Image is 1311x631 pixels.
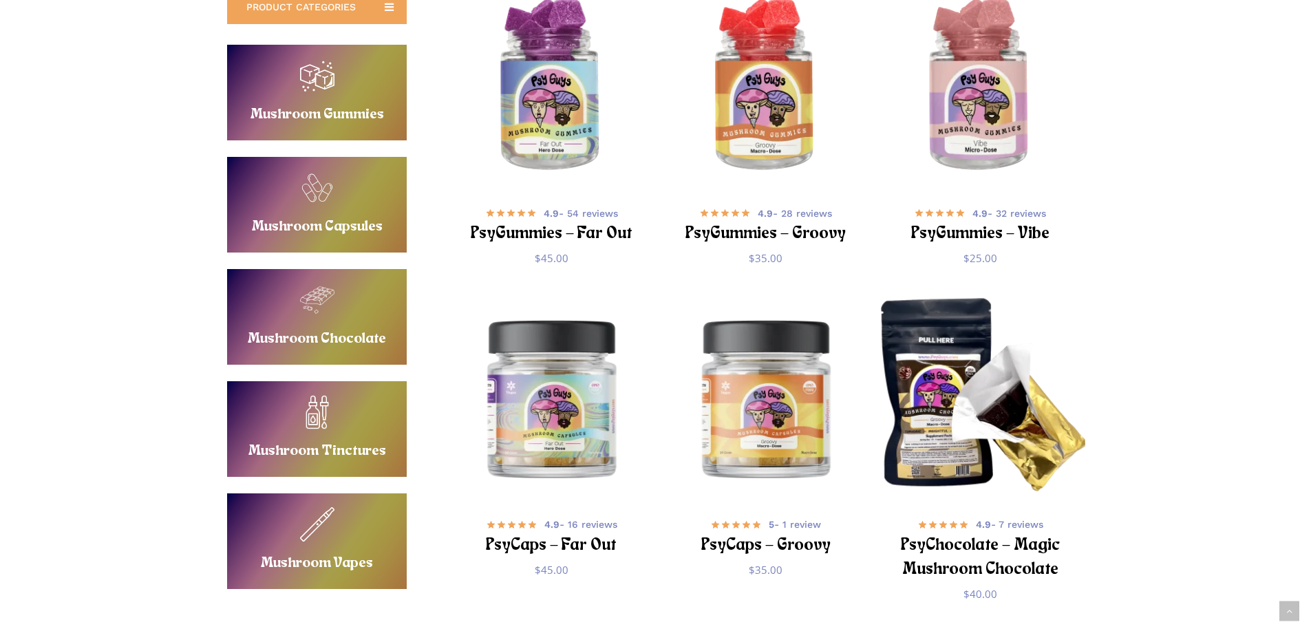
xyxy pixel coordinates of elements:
[875,293,1085,502] img: Psy Guys mushroom chocolate bar packaging and unwrapped bar
[963,251,997,265] bdi: 25.00
[972,208,988,219] b: 4.9
[749,251,755,265] span: $
[451,297,652,499] img: Psy Guys Mushroom Capsules, Hero Dose bottle
[897,204,1064,241] a: 4.9- 32 reviews PsyGummies – Vibe
[535,563,541,577] span: $
[683,533,850,559] h2: PsyCaps – Groovy
[468,204,635,241] a: 4.9- 54 reviews PsyGummies – Far Out
[769,519,774,530] b: 5
[468,533,635,559] h2: PsyCaps – Far Out
[535,563,568,577] bdi: 45.00
[468,516,635,553] a: 4.9- 16 reviews PsyCaps – Far Out
[544,208,559,219] b: 4.9
[976,517,1043,531] span: - 7 reviews
[535,251,568,265] bdi: 45.00
[683,204,850,241] a: 4.9- 28 reviews PsyGummies – Groovy
[683,516,850,553] a: 5- 1 review PsyCaps – Groovy
[544,517,617,531] span: - 16 reviews
[665,297,867,499] img: PsyCaps - Groovy
[758,206,832,220] span: - 28 reviews
[535,251,541,265] span: $
[897,516,1064,577] a: 4.9- 7 reviews PsyChocolate – Magic Mushroom Chocolate
[963,251,970,265] span: $
[880,297,1081,499] a: PsyChocolate - Magic Mushroom Chocolate
[468,222,635,247] h2: PsyGummies – Far Out
[972,206,1046,220] span: - 32 reviews
[749,563,782,577] bdi: 35.00
[897,533,1064,583] h2: PsyChocolate – Magic Mushroom Chocolate
[544,519,559,530] b: 4.9
[963,587,970,601] span: $
[758,208,773,219] b: 4.9
[544,206,618,220] span: - 54 reviews
[749,251,782,265] bdi: 35.00
[683,222,850,247] h2: PsyGummies – Groovy
[769,517,821,531] span: - 1 review
[451,297,652,499] a: PsyCaps - Far Out
[976,519,991,530] b: 4.9
[1279,601,1299,621] a: Back to top
[963,587,997,601] bdi: 40.00
[897,222,1064,247] h2: PsyGummies – Vibe
[749,563,755,577] span: $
